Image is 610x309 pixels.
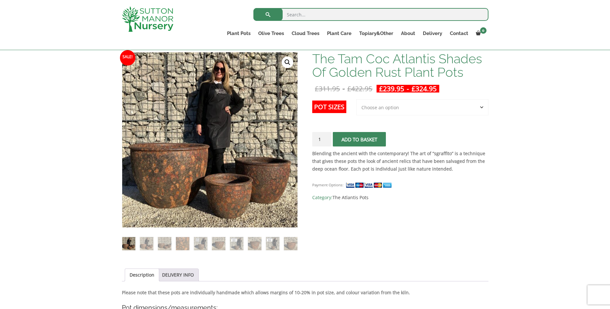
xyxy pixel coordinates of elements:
[176,237,189,250] img: The Tam Coc Atlantis Shades Of Golden Rust Plant Pots - Image 4
[282,57,293,68] a: View full-screen image gallery
[284,237,297,250] img: The Tam Coc Atlantis Shades Of Golden Rust Plant Pots - Image 10
[312,85,375,93] del: -
[122,237,135,250] img: The Tam Coc Atlantis Shades Of Golden Rust Plant Pots
[472,29,488,38] a: 0
[419,29,446,38] a: Delivery
[266,237,279,250] img: The Tam Coc Atlantis Shades Of Golden Rust Plant Pots - Image 9
[333,132,386,146] button: Add to basket
[397,29,419,38] a: About
[379,84,383,93] span: £
[480,27,487,34] span: 0
[253,8,488,21] input: Search...
[130,269,154,281] a: Description
[347,84,351,93] span: £
[346,182,394,189] img: payment supported
[312,132,332,146] input: Product quantity
[347,84,372,93] bdi: 422.95
[312,52,488,79] h1: The Tam Coc Atlantis Shades Of Golden Rust Plant Pots
[355,29,397,38] a: Topiary&Other
[223,29,254,38] a: Plant Pots
[379,84,404,93] bdi: 239.95
[158,237,171,250] img: The Tam Coc Atlantis Shades Of Golden Rust Plant Pots - Image 3
[140,237,153,250] img: The Tam Coc Atlantis Shades Of Golden Rust Plant Pots - Image 2
[212,237,225,250] img: The Tam Coc Atlantis Shades Of Golden Rust Plant Pots - Image 6
[315,84,340,93] bdi: 311.95
[323,29,355,38] a: Plant Care
[248,237,261,250] img: The Tam Coc Atlantis Shades Of Golden Rust Plant Pots - Image 8
[230,237,243,250] img: The Tam Coc Atlantis Shades Of Golden Rust Plant Pots - Image 7
[446,29,472,38] a: Contact
[412,84,437,93] bdi: 324.95
[122,6,173,32] img: logo
[332,194,369,200] a: The Atlantis Pots
[194,237,207,250] img: The Tam Coc Atlantis Shades Of Golden Rust Plant Pots - Image 5
[312,182,343,187] small: Payment Options:
[122,289,410,296] strong: Please note that these pots are individually handmade which allows margins of 10-20% in pot size,...
[120,50,135,66] span: Sale!
[312,194,488,201] span: Category:
[288,29,323,38] a: Cloud Trees
[412,84,415,93] span: £
[315,84,319,93] span: £
[312,150,485,172] strong: Blending the ancient with the contemporary! The art of “sgraffito” is a technique that gives thes...
[254,29,288,38] a: Olive Trees
[162,269,194,281] a: DELIVERY INFO
[312,101,346,113] label: Pot Sizes
[377,85,439,93] ins: -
